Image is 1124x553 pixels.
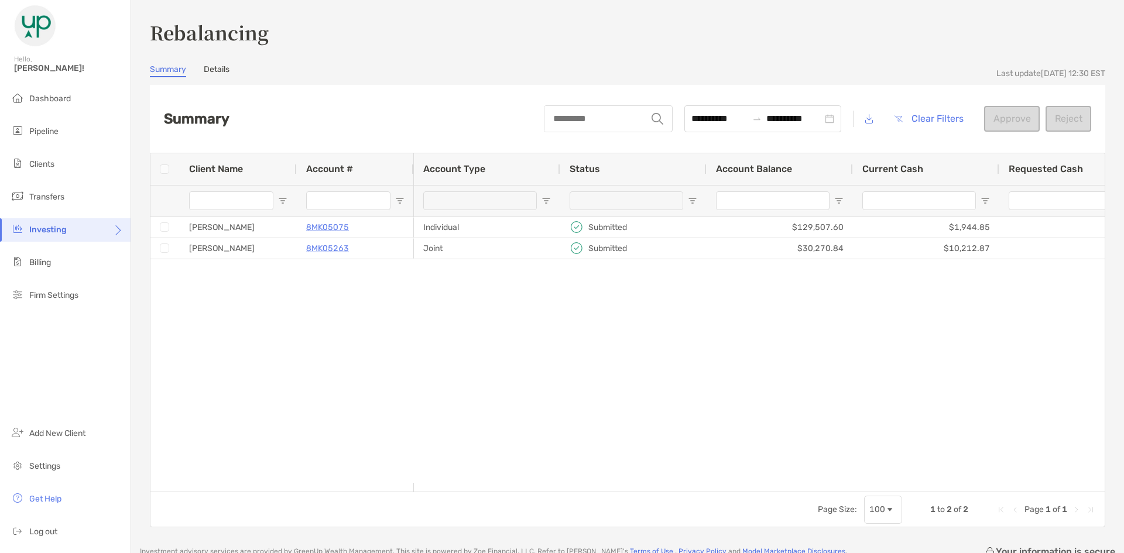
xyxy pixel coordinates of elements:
button: Open Filter Menu [395,196,405,205]
div: Previous Page [1010,505,1020,514]
img: get-help icon [11,491,25,505]
h3: Rebalancing [150,19,1105,46]
img: clients icon [11,156,25,170]
button: Open Filter Menu [688,196,697,205]
img: add_new_client icon [11,425,25,439]
img: settings icon [11,458,25,472]
span: Get Help [29,494,61,504]
img: billing icon [11,255,25,269]
span: Pipeline [29,126,59,136]
span: swap-right [752,114,762,123]
span: of [954,504,961,514]
span: Investing [29,225,67,235]
span: Add New Client [29,428,85,438]
span: 1 [930,504,935,514]
span: Dashboard [29,94,71,104]
span: Account Type [423,163,485,174]
span: 1 [1046,504,1051,514]
a: Details [204,64,229,77]
a: Summary [150,64,186,77]
span: [PERSON_NAME]! [14,63,124,73]
span: Settings [29,461,60,471]
p: Submitted [588,241,627,256]
img: input icon [652,113,663,125]
span: Account Balance [716,163,792,174]
button: Clear Filters [885,106,972,132]
span: Requested Cash [1009,163,1083,174]
input: Account # Filter Input [306,191,390,210]
div: $30,270.84 [707,238,853,259]
div: Last update [DATE] 12:30 EST [996,68,1105,78]
h2: Summary [164,111,229,127]
div: First Page [996,505,1006,514]
span: 2 [963,504,968,514]
button: Open Filter Menu [834,196,844,205]
div: Individual [414,217,560,238]
input: Requested Cash Filter Input [1009,191,1122,210]
img: button icon [895,115,903,122]
div: Joint [414,238,560,259]
div: Next Page [1072,505,1081,514]
div: 100 [869,504,885,514]
span: Current Cash [862,163,923,174]
img: pipeline icon [11,123,25,138]
img: icon status [570,220,584,234]
div: [PERSON_NAME] [180,217,297,238]
span: Account # [306,163,353,174]
span: to [752,114,762,123]
button: Open Filter Menu [278,196,287,205]
div: $10,212.87 [853,238,999,259]
img: firm-settings icon [11,287,25,301]
span: Firm Settings [29,290,78,300]
button: Open Filter Menu [542,196,551,205]
img: logout icon [11,524,25,538]
span: to [937,504,945,514]
div: $1,944.85 [853,217,999,238]
input: Client Name Filter Input [189,191,273,210]
a: 8MK05263 [306,241,349,256]
img: dashboard icon [11,91,25,105]
div: Last Page [1086,505,1095,514]
img: investing icon [11,222,25,236]
input: Current Cash Filter Input [862,191,976,210]
button: Open Filter Menu [981,196,990,205]
div: Page Size: [818,504,857,514]
img: icon status [570,241,584,255]
span: 1 [1062,504,1067,514]
img: transfers icon [11,189,25,203]
a: 8MK05075 [306,220,349,235]
div: [PERSON_NAME] [180,238,297,259]
div: $129,507.60 [707,217,853,238]
span: Transfers [29,192,64,202]
span: Status [570,163,600,174]
span: Page [1024,504,1044,514]
div: Page Size [864,496,902,524]
input: Account Balance Filter Input [716,191,830,210]
span: Billing [29,257,51,267]
span: of [1053,504,1060,514]
p: Submitted [588,220,627,235]
img: Zoe Logo [14,5,56,47]
span: Log out [29,527,57,537]
span: Clients [29,159,54,169]
span: Client Name [189,163,243,174]
span: 2 [947,504,952,514]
